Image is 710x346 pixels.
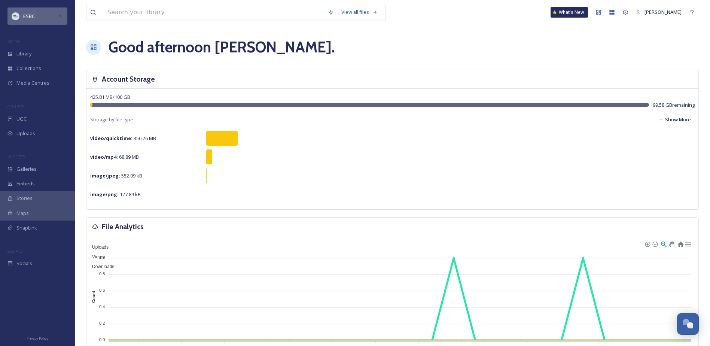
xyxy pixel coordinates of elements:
[677,240,683,247] div: Reset Zoom
[99,271,105,276] tspan: 0.8
[90,172,120,179] strong: image/jpeg :
[7,248,22,254] span: SOCIALS
[16,210,29,217] span: Maps
[652,241,657,246] div: Zoom Out
[653,101,695,109] span: 99.58 GB remaining
[86,254,104,259] span: Views
[16,224,37,231] span: SnapLink
[102,74,155,85] h3: Account Storage
[90,191,141,198] span: 127.89 kB
[645,241,650,246] div: Zoom In
[16,166,37,173] span: Galleries
[99,304,105,309] tspan: 0.4
[685,240,691,247] div: Menu
[338,5,381,19] a: View all files
[7,104,24,109] span: COLLECT
[23,13,35,19] span: ESBC
[90,191,119,198] strong: image/png :
[104,4,324,21] input: Search your library
[86,245,109,250] span: Uploads
[99,255,105,259] tspan: 1.0
[16,180,35,187] span: Embeds
[90,172,142,179] span: 552.09 kB
[90,135,132,142] strong: video/quicktime :
[16,130,35,137] span: Uploads
[12,12,19,20] img: east-staffs.png
[16,195,33,202] span: Stories
[90,154,118,160] strong: video/mp4 :
[90,154,139,160] span: 68.89 MB
[99,337,105,342] tspan: 0.0
[16,65,41,72] span: Collections
[90,94,130,100] span: 425.81 MB / 100 GB
[27,336,48,341] span: Privacy Policy
[660,240,667,247] div: Selection Zoom
[99,288,105,292] tspan: 0.6
[91,291,96,303] text: Count
[27,333,48,342] a: Privacy Policy
[632,5,685,19] a: [PERSON_NAME]
[86,264,114,269] span: Downloads
[655,112,695,127] button: Show More
[102,221,144,232] h3: File Analytics
[16,50,31,57] span: Library
[109,36,335,58] h1: Good afternoon [PERSON_NAME] .
[90,116,133,123] span: Storage by file type
[677,313,699,335] button: Open Chat
[16,115,27,122] span: UGC
[16,79,49,86] span: Media Centres
[551,7,588,18] a: What's New
[669,242,673,246] div: Panning
[7,39,21,44] span: MEDIA
[90,135,156,142] span: 356.26 MB
[7,154,25,160] span: WIDGETS
[645,9,682,15] span: [PERSON_NAME]
[16,260,32,267] span: Socials
[99,321,105,325] tspan: 0.2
